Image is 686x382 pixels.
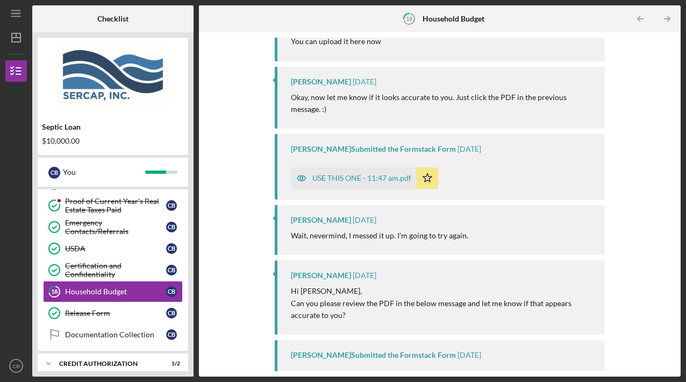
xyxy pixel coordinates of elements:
div: Certification and Confidentiality [65,261,166,279]
a: USDACB [43,238,183,259]
div: Proof of Current Year's Real Estate Taxes Paid [65,197,166,214]
p: Can you please review the PDF in the below message and let me know if that appears accurate to you? [291,298,594,322]
div: C B [166,222,177,232]
img: Product logo [38,43,188,108]
div: Release Form [65,309,166,317]
a: Certification and ConfidentialityCB [43,259,183,281]
div: [PERSON_NAME] [291,271,351,280]
time: 2025-09-18 15:47 [458,145,481,153]
div: 1 / 2 [161,360,180,367]
time: 2025-09-18 15:44 [353,216,376,224]
div: USDA [65,244,166,253]
div: C B [48,167,60,179]
div: [PERSON_NAME] [291,216,351,224]
time: 2025-09-18 15:48 [353,77,376,86]
div: C B [166,286,177,297]
b: Household Budget [423,15,484,23]
button: USE THIS ONE - 11:47 am.pdf [291,167,438,189]
b: Checklist [97,15,128,23]
time: 2025-09-18 15:43 [458,351,481,359]
div: CREDIT AUTHORIZATION [59,360,153,367]
p: Okay, now let me know if it looks accurate to you. Just click the PDF in the previous message. :) [291,91,594,116]
div: C B [166,265,177,275]
tspan: 18 [405,15,412,22]
div: C B [166,200,177,211]
div: [PERSON_NAME] [291,77,351,86]
div: USE THIS ONE - 11:47 am.pdf [312,174,411,182]
p: Hi [PERSON_NAME], [291,285,594,297]
a: Proof of Current Year's Real Estate Taxes PaidCB [43,195,183,216]
p: Wait, nevermind, I messed it up. I'm going to try again. [291,230,468,242]
div: [PERSON_NAME] Submitted the Formstack Form [291,145,456,153]
p: You can upload it here now [291,36,381,47]
time: 2025-09-18 15:43 [353,271,376,280]
div: C B [166,308,177,319]
div: Household Budget [65,287,166,296]
a: Emergency Contacts/ReferralsCB [43,216,183,238]
div: $10,000.00 [42,137,184,145]
div: Septic Loan [42,123,184,131]
div: Emergency Contacts/Referrals [65,218,166,236]
a: 18Household BudgetCB [43,281,183,302]
div: [PERSON_NAME] Submitted the Formstack Form [291,351,456,359]
text: CB [12,363,19,369]
button: CB [5,355,27,377]
div: You [63,163,145,181]
a: Release FormCB [43,302,183,324]
tspan: 18 [51,288,58,295]
div: C B [166,329,177,340]
a: Documentation CollectionCB [43,324,183,345]
div: Documentation Collection [65,330,166,339]
div: C B [166,243,177,254]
